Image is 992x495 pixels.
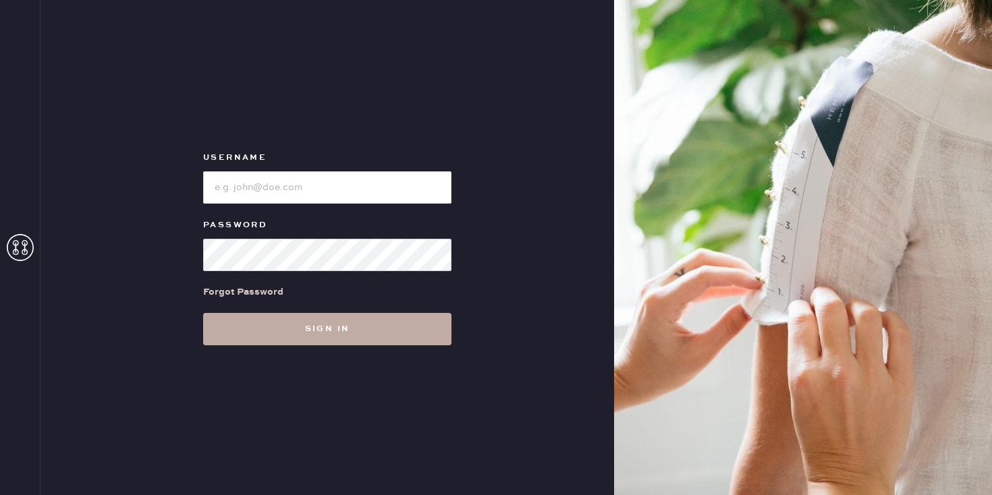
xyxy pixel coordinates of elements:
[203,271,283,313] a: Forgot Password
[203,150,451,166] label: Username
[203,171,451,204] input: e.g. john@doe.com
[203,285,283,299] div: Forgot Password
[203,217,451,233] label: Password
[203,313,451,345] button: Sign in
